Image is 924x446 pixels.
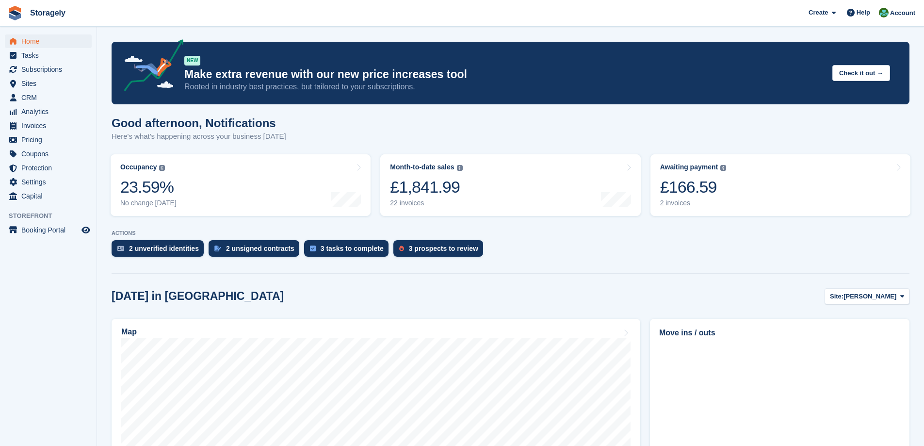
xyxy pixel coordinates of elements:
[321,245,384,252] div: 3 tasks to complete
[214,246,221,251] img: contract_signature_icon-13c848040528278c33f63329250d36e43548de30e8caae1d1a13099fd9432cc5.svg
[120,177,177,197] div: 23.59%
[21,63,80,76] span: Subscriptions
[112,290,284,303] h2: [DATE] in [GEOGRAPHIC_DATA]
[21,77,80,90] span: Sites
[117,246,124,251] img: verify_identity-adf6edd0f0f0b5bbfe63781bf79b02c33cf7c696d77639b501bdc392416b5a36.svg
[5,133,92,147] a: menu
[21,119,80,132] span: Invoices
[21,105,80,118] span: Analytics
[832,65,890,81] button: Check it out →
[5,49,92,62] a: menu
[843,292,896,301] span: [PERSON_NAME]
[390,199,462,207] div: 22 invoices
[21,189,80,203] span: Capital
[120,199,177,207] div: No change [DATE]
[80,224,92,236] a: Preview store
[399,246,404,251] img: prospect-51fa495bee0391a8d652442698ab0144808aea92771e9ea1ae160a38d050c398.svg
[209,240,304,262] a: 2 unsigned contracts
[5,34,92,48] a: menu
[8,6,22,20] img: stora-icon-8386f47178a22dfd0bd8f6a31ec36ba5ce8667c1dd55bd0f319d3a0aa187defe.svg
[112,116,286,130] h1: Good afternoon, Notifications
[380,154,640,216] a: Month-to-date sales £1,841.99 22 invoices
[116,39,184,95] img: price-adjustments-announcement-icon-8257ccfd72463d97f412b2fc003d46551f7dbcb40ab6d574587a9cd5c0d94...
[21,161,80,175] span: Protection
[809,8,828,17] span: Create
[120,163,157,171] div: Occupancy
[390,163,454,171] div: Month-to-date sales
[21,175,80,189] span: Settings
[879,8,889,17] img: Notifications
[21,49,80,62] span: Tasks
[857,8,870,17] span: Help
[457,165,463,171] img: icon-info-grey-7440780725fd019a000dd9b08b2336e03edf1995a4989e88bcd33f0948082b44.svg
[9,211,97,221] span: Storefront
[390,177,462,197] div: £1,841.99
[409,245,478,252] div: 3 prospects to review
[660,163,718,171] div: Awaiting payment
[21,91,80,104] span: CRM
[129,245,199,252] div: 2 unverified identities
[184,67,825,82] p: Make extra revenue with our new price increases tool
[720,165,726,171] img: icon-info-grey-7440780725fd019a000dd9b08b2336e03edf1995a4989e88bcd33f0948082b44.svg
[890,8,915,18] span: Account
[5,161,92,175] a: menu
[5,189,92,203] a: menu
[21,147,80,161] span: Coupons
[5,77,92,90] a: menu
[184,82,825,92] p: Rooted in industry best practices, but tailored to your subscriptions.
[393,240,488,262] a: 3 prospects to review
[5,105,92,118] a: menu
[26,5,69,21] a: Storagely
[159,165,165,171] img: icon-info-grey-7440780725fd019a000dd9b08b2336e03edf1995a4989e88bcd33f0948082b44.svg
[21,133,80,147] span: Pricing
[310,246,316,251] img: task-75834270c22a3079a89374b754ae025e5fb1db73e45f91037f5363f120a921f8.svg
[825,288,909,304] button: Site: [PERSON_NAME]
[112,230,909,236] p: ACTIONS
[112,240,209,262] a: 2 unverified identities
[830,292,843,301] span: Site:
[112,131,286,142] p: Here's what's happening across your business [DATE]
[5,223,92,237] a: menu
[5,147,92,161] a: menu
[5,63,92,76] a: menu
[111,154,371,216] a: Occupancy 23.59% No change [DATE]
[659,327,900,339] h2: Move ins / outs
[121,328,137,336] h2: Map
[5,175,92,189] a: menu
[21,34,80,48] span: Home
[660,177,727,197] div: £166.59
[5,91,92,104] a: menu
[304,240,393,262] a: 3 tasks to complete
[184,56,200,66] div: NEW
[21,223,80,237] span: Booking Portal
[650,154,910,216] a: Awaiting payment £166.59 2 invoices
[226,245,294,252] div: 2 unsigned contracts
[660,199,727,207] div: 2 invoices
[5,119,92,132] a: menu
